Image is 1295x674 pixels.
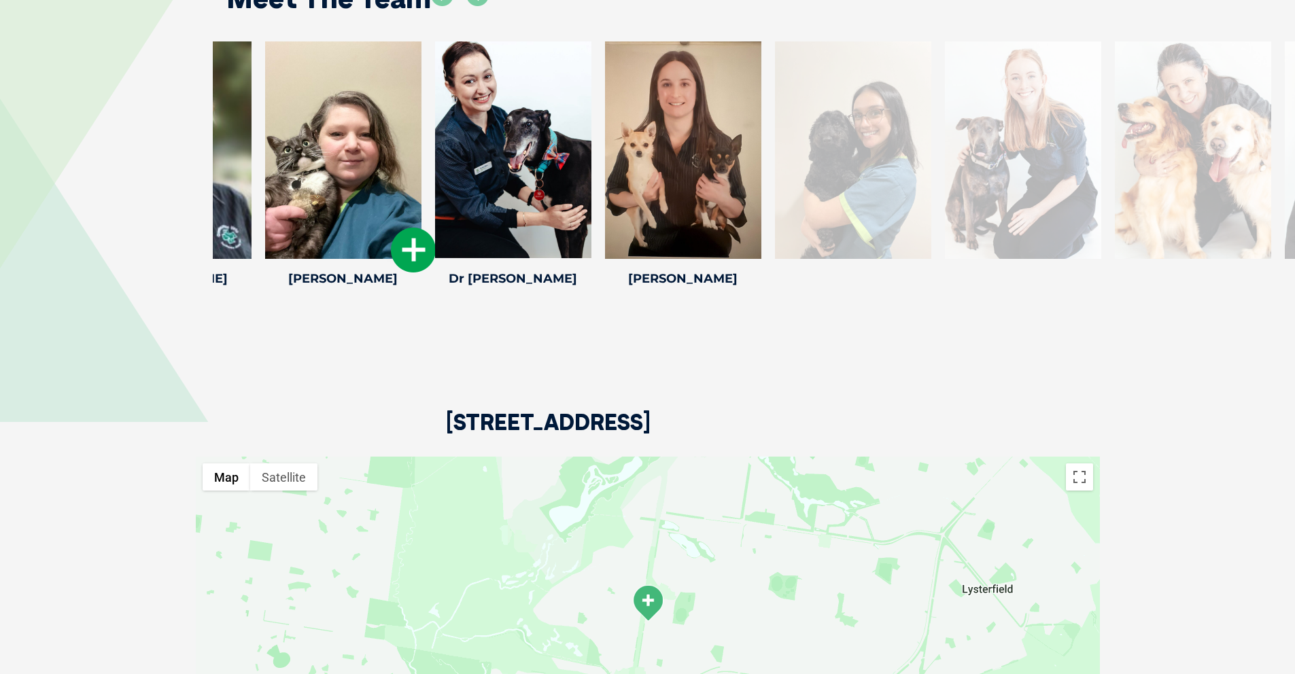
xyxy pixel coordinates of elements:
h2: [STREET_ADDRESS] [446,411,651,457]
h4: [PERSON_NAME] [605,272,761,285]
button: Show street map [203,463,250,491]
button: Show satellite imagery [250,463,317,491]
h4: [PERSON_NAME] [265,272,421,285]
button: Toggle fullscreen view [1066,463,1093,491]
h4: Dr [PERSON_NAME] [435,272,591,285]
